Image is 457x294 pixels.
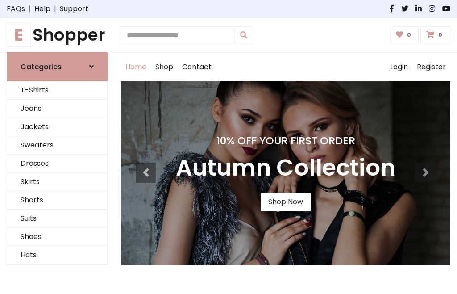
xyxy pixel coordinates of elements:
a: 0 [420,26,450,43]
span: | [25,4,34,14]
h4: 10% Off Your First Order [176,134,395,147]
a: 0 [390,26,419,43]
a: EShopper [7,25,108,45]
span: 0 [405,31,413,39]
h3: Autumn Collection [176,154,395,182]
h6: Categories [21,63,62,71]
a: Skirts [7,173,107,191]
h1: Shopper [7,25,108,45]
a: Suits [7,210,107,228]
a: Home [121,53,151,81]
span: | [50,4,60,14]
a: Shoes [7,228,107,246]
a: Contact [178,53,216,81]
a: FAQs [7,4,25,14]
a: Shop [151,53,178,81]
a: Register [412,53,450,81]
a: Jackets [7,118,107,136]
a: T-Shirts [7,81,107,100]
span: E [7,23,31,47]
a: Hats [7,246,107,265]
span: 0 [436,31,445,39]
a: Jeans [7,100,107,118]
a: Shop Now [261,193,311,211]
a: Shorts [7,191,107,210]
a: Dresses [7,155,107,173]
a: Categories [7,52,108,81]
a: Login [386,53,412,81]
a: Support [60,4,88,14]
a: Sweaters [7,136,107,155]
a: Help [34,4,50,14]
